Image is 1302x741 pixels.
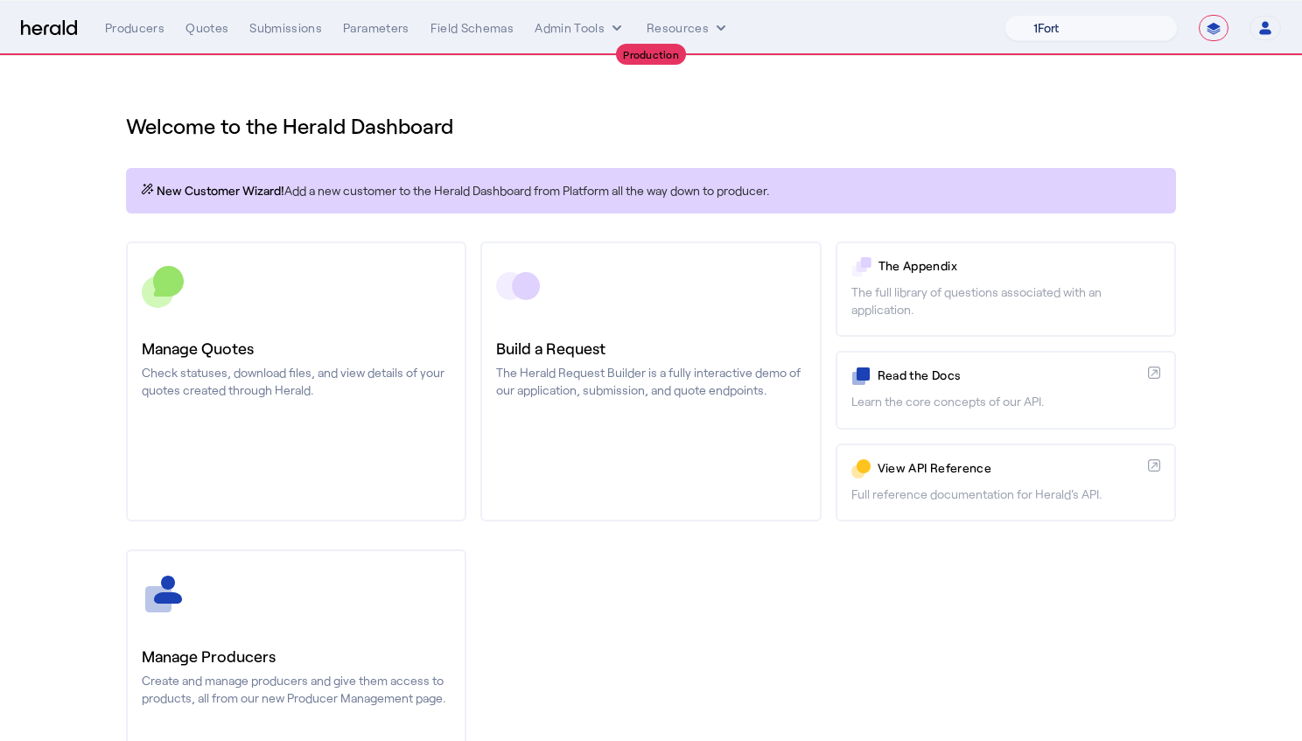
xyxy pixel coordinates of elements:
[647,19,730,37] button: Resources dropdown menu
[851,283,1160,318] p: The full library of questions associated with an application.
[836,241,1176,337] a: The AppendixThe full library of questions associated with an application.
[142,644,451,668] h3: Manage Producers
[249,19,322,37] div: Submissions
[496,364,805,399] p: The Herald Request Builder is a fully interactive demo of our application, submission, and quote ...
[836,351,1176,429] a: Read the DocsLearn the core concepts of our API.
[851,393,1160,410] p: Learn the core concepts of our API.
[126,112,1176,140] h1: Welcome to the Herald Dashboard
[616,44,686,65] div: Production
[140,182,1162,199] p: Add a new customer to the Herald Dashboard from Platform all the way down to producer.
[185,19,228,37] div: Quotes
[836,444,1176,521] a: View API ReferenceFull reference documentation for Herald's API.
[157,182,284,199] span: New Customer Wizard!
[430,19,514,37] div: Field Schemas
[878,367,1141,384] p: Read the Docs
[496,336,805,360] h3: Build a Request
[343,19,409,37] div: Parameters
[126,241,466,521] a: Manage QuotesCheck statuses, download files, and view details of your quotes created through Herald.
[878,257,1160,275] p: The Appendix
[535,19,626,37] button: internal dropdown menu
[851,486,1160,503] p: Full reference documentation for Herald's API.
[142,336,451,360] h3: Manage Quotes
[878,459,1141,477] p: View API Reference
[21,20,77,37] img: Herald Logo
[142,364,451,399] p: Check statuses, download files, and view details of your quotes created through Herald.
[105,19,164,37] div: Producers
[142,672,451,707] p: Create and manage producers and give them access to products, all from our new Producer Managemen...
[480,241,821,521] a: Build a RequestThe Herald Request Builder is a fully interactive demo of our application, submiss...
